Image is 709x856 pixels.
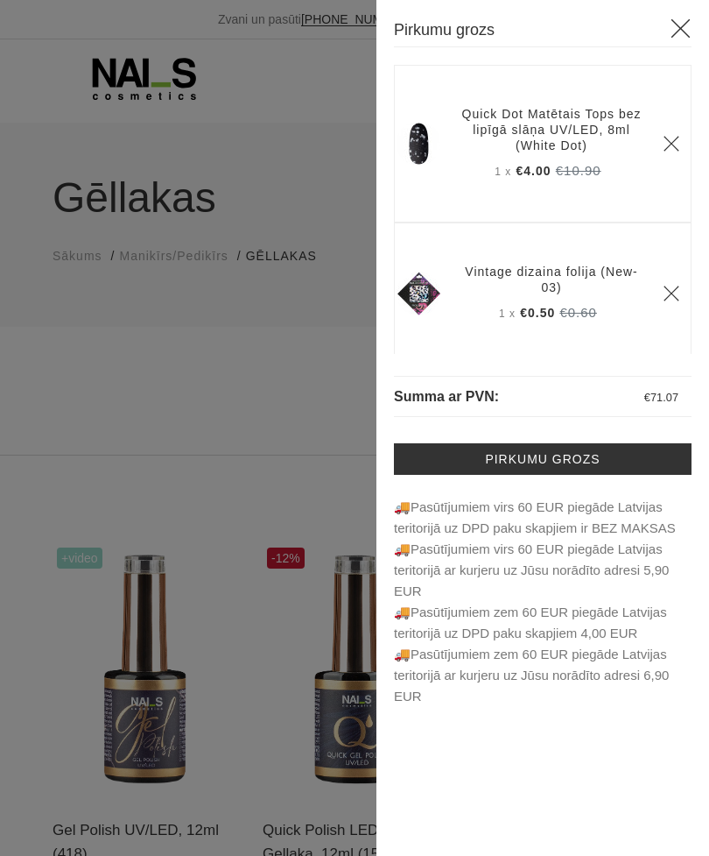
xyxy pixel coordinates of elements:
span: 71.07 [650,391,678,404]
a: Delete [663,285,680,302]
span: €0.50 [520,306,555,320]
a: Pirkumu grozs [394,443,691,475]
span: 1 x [499,308,516,320]
a: Delete [663,135,680,152]
span: Summa ar PVN: [394,389,499,404]
span: € [644,391,650,404]
span: €4.00 [516,164,551,178]
a: Vintage dizaina folija (New-03) [461,264,642,295]
s: €0.60 [559,305,597,320]
s: €10.90 [556,163,601,178]
p: 🚚Pasūtījumiem virs 60 EUR piegāde Latvijas teritorijā uz DPD paku skapjiem ir BEZ MAKSAS 🚚Pas... [394,497,691,707]
span: 1 x [495,166,511,178]
a: Quick Dot Matētais Tops bez lipīgā slāņa UV/LED, 8ml (White Dot) [461,106,642,153]
h3: Pirkumu grozs [394,18,691,47]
